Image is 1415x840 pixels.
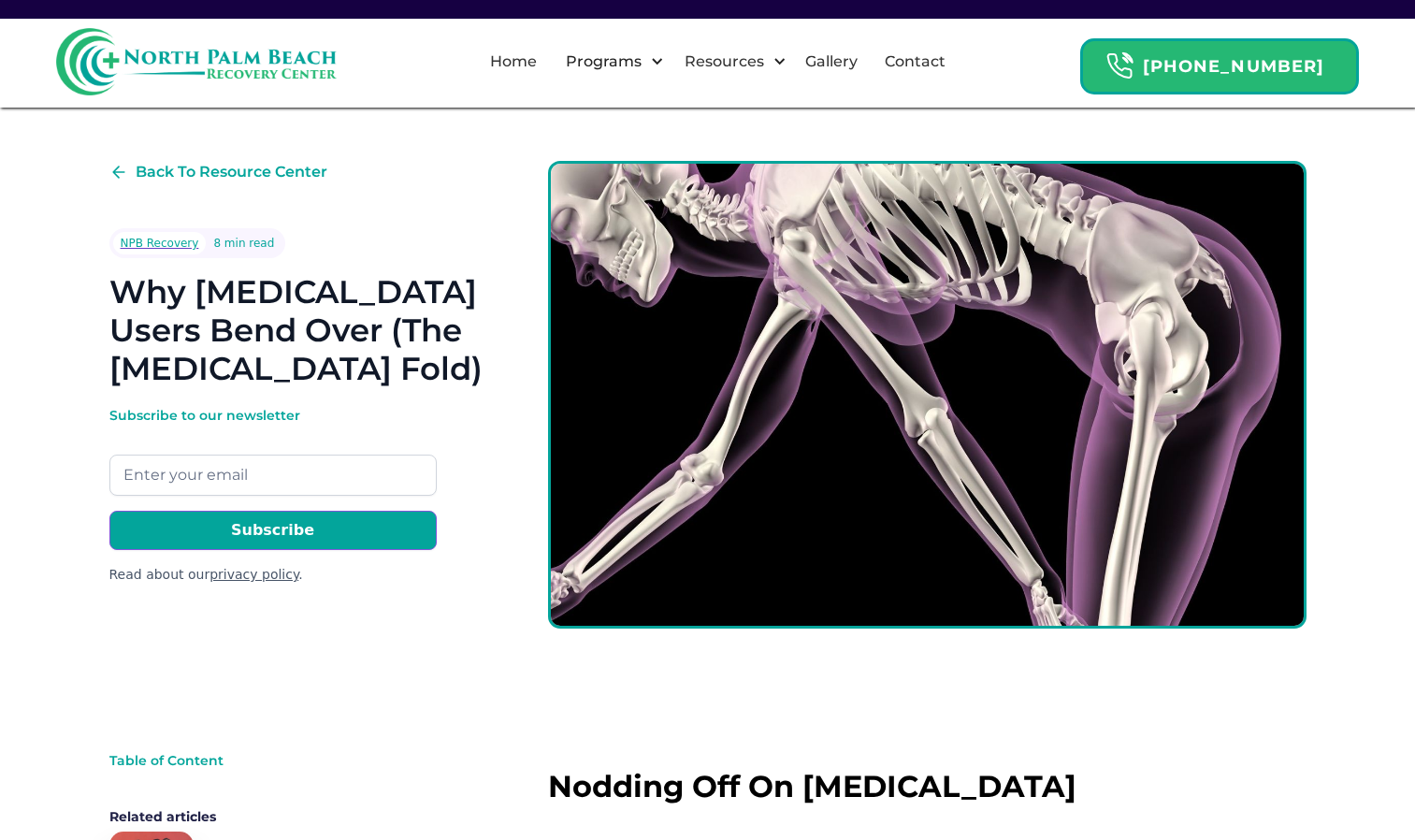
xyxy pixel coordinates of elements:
strong: [PHONE_NUMBER] [1143,56,1324,77]
div: Programs [561,51,646,73]
div: 8 min read [213,234,274,253]
a: Contact [874,32,957,92]
a: Home [479,32,548,92]
div: Resources [680,51,769,73]
a: privacy policy [209,567,298,582]
div: Table of Content [109,751,409,770]
input: Enter your email [109,455,437,496]
img: Header Calendar Icons [1105,51,1133,80]
a: Back To Resource Center [109,161,327,183]
div: Read about our . [109,565,437,585]
h1: Why [MEDICAL_DATA] Users Bend Over (The [MEDICAL_DATA] Fold) [109,273,488,387]
h2: Nodding Off On [MEDICAL_DATA] [548,770,1307,804]
div: Related articles [109,807,409,826]
input: Subscribe [109,511,437,550]
div: NPB Recovery [121,234,199,253]
a: Header Calendar Icons[PHONE_NUMBER] [1080,29,1359,94]
div: Back To Resource Center [136,161,327,183]
a: NPB Recovery [113,232,207,254]
a: Gallery [794,32,869,92]
div: Subscribe to our newsletter [109,406,437,425]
